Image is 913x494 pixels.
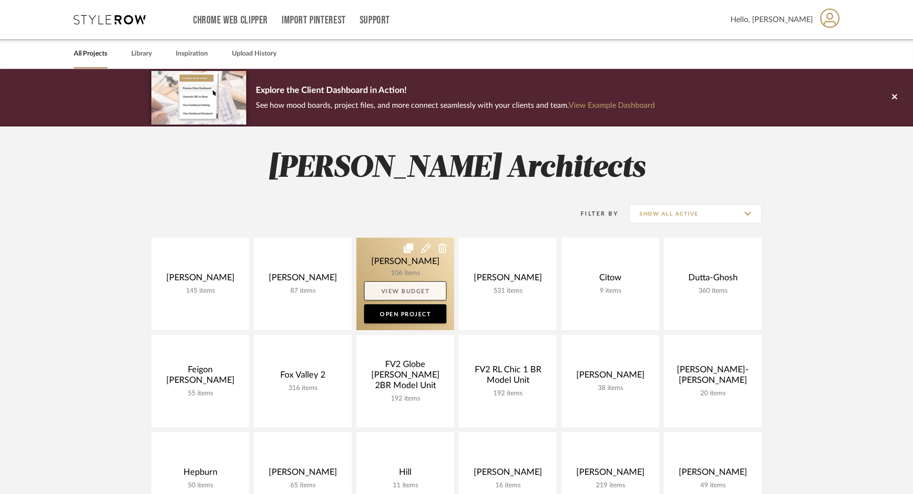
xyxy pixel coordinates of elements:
div: 16 items [467,482,549,490]
a: Import Pinterest [282,16,346,24]
div: Hill [364,467,446,482]
div: Filter By [568,209,618,218]
div: 55 items [159,390,241,398]
div: 38 items [569,384,651,392]
a: Support [360,16,390,24]
div: [PERSON_NAME] [569,370,651,384]
div: 50 items [159,482,241,490]
div: 20 items [672,390,754,398]
div: 192 items [467,390,549,398]
p: Explore the Client Dashboard in Action! [256,83,655,99]
div: Feigon [PERSON_NAME] [159,365,241,390]
div: 219 items [569,482,651,490]
div: [PERSON_NAME]-[PERSON_NAME] [672,365,754,390]
h2: [PERSON_NAME] Architects [112,150,801,186]
div: [PERSON_NAME] [159,273,241,287]
div: 49 items [672,482,754,490]
div: Hepburn [159,467,241,482]
div: 9 items [569,287,651,295]
div: Dutta-Ghosh [672,273,754,287]
p: See how mood boards, project files, and more connect seamlessly with your clients and team. [256,99,655,112]
a: Chrome Web Clipper [193,16,268,24]
a: Open Project [364,304,446,323]
div: 531 items [467,287,549,295]
div: 11 items [364,482,446,490]
div: 65 items [262,482,344,490]
a: Library [131,47,152,60]
img: d5d033c5-7b12-40c2-a960-1ecee1989c38.png [151,71,246,124]
div: 192 items [364,395,446,403]
div: [PERSON_NAME] [569,467,651,482]
div: [PERSON_NAME] [467,273,549,287]
div: [PERSON_NAME] [262,273,344,287]
a: Upload History [232,47,276,60]
div: Fox Valley 2 [262,370,344,384]
span: Hello, [PERSON_NAME] [730,14,813,25]
div: 87 items [262,287,344,295]
div: 145 items [159,287,241,295]
div: FV2 Globe [PERSON_NAME] 2BR Model Unit [364,359,446,395]
div: FV2 RL Chic 1 BR Model Unit [467,365,549,390]
div: Citow [569,273,651,287]
div: 360 items [672,287,754,295]
a: All Projects [74,47,107,60]
div: [PERSON_NAME] [672,467,754,482]
a: View Budget [364,281,446,300]
div: 316 items [262,384,344,392]
a: View Example Dashboard [569,102,655,109]
a: Inspiration [176,47,208,60]
div: [PERSON_NAME] [262,467,344,482]
div: [PERSON_NAME] [467,467,549,482]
